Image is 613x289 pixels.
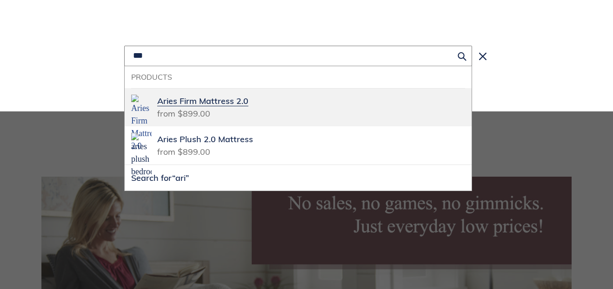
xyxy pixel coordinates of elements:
span: from $899.00 [157,105,210,119]
input: Search [124,46,472,66]
span: Aries Plush 2.0 Mattress [157,134,253,145]
img: aries plush bedroom [131,133,152,178]
a: aries plush bedroomAries Plush 2.0 Mattressfrom $899.00 [125,126,472,165]
button: Search for“ari” [125,165,472,191]
a: Aries Firm Mattress 2.0Aries Firm Mattress 2.0from $899.00 [125,88,472,126]
span: “ari” [172,172,189,183]
h3: Products [131,73,465,82]
span: Aries Firm Mattress 2.0 [157,96,248,107]
img: Aries Firm Mattress 2.0 [131,95,152,152]
span: from $899.00 [157,144,210,157]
